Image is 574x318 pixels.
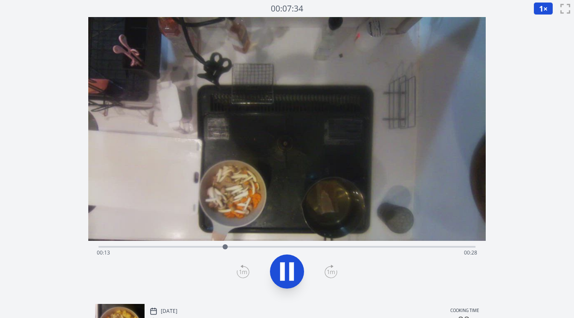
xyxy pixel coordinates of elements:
[161,308,177,315] p: [DATE]
[464,249,477,256] span: 00:28
[533,2,553,15] button: 1×
[97,249,110,256] span: 00:13
[450,307,479,315] p: Cooking time
[539,3,543,14] span: 1
[271,3,303,15] a: 00:07:34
